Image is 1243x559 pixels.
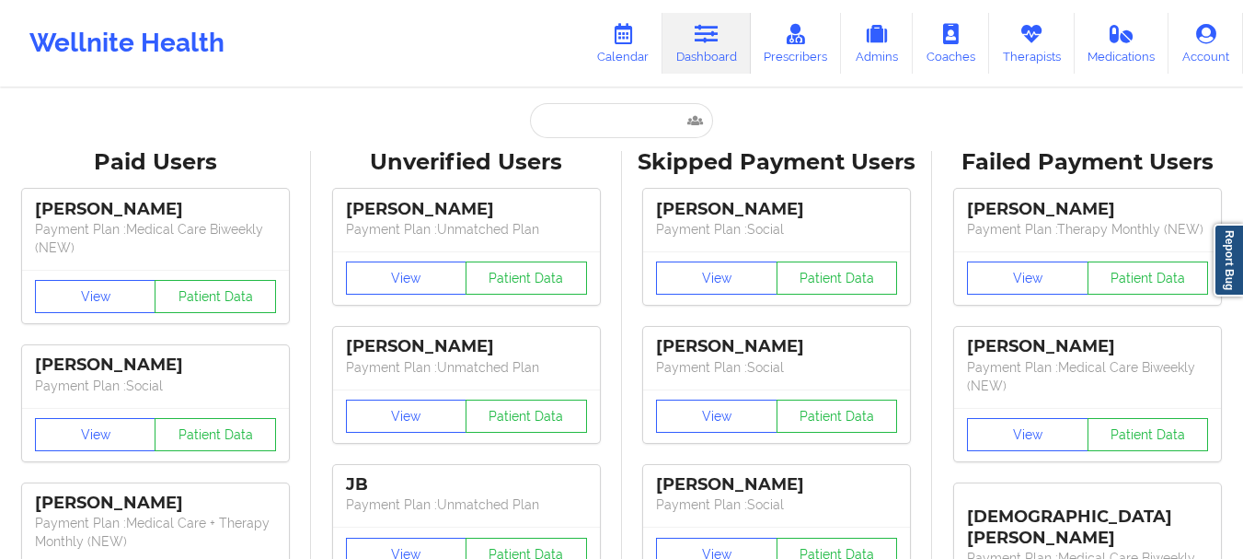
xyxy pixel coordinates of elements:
p: Payment Plan : Social [35,377,276,395]
p: Payment Plan : Medical Care Biweekly (NEW) [967,358,1208,395]
button: Patient Data [1088,262,1209,295]
button: View [656,400,777,433]
div: Failed Payment Users [945,148,1230,177]
button: Patient Data [1088,418,1209,451]
p: Payment Plan : Unmatched Plan [346,358,587,377]
button: Patient Data [466,400,587,433]
div: [PERSON_NAME] [35,355,276,376]
button: Patient Data [466,262,587,295]
button: Patient Data [777,262,898,295]
button: View [967,262,1088,295]
div: [PERSON_NAME] [656,474,897,495]
button: View [35,418,156,451]
p: Payment Plan : Unmatched Plan [346,495,587,514]
a: Account [1168,13,1243,74]
p: Payment Plan : Therapy Monthly (NEW) [967,220,1208,239]
div: [PERSON_NAME] [967,199,1208,220]
a: Dashboard [662,13,751,74]
div: Skipped Payment Users [635,148,920,177]
button: View [35,280,156,313]
a: Calendar [583,13,662,74]
p: Payment Plan : Medical Care Biweekly (NEW) [35,220,276,257]
div: JB [346,474,587,495]
p: Payment Plan : Unmatched Plan [346,220,587,239]
div: [PERSON_NAME] [656,336,897,357]
div: [PERSON_NAME] [35,493,276,514]
p: Payment Plan : Social [656,220,897,239]
button: Patient Data [777,400,898,433]
p: Payment Plan : Social [656,358,897,377]
a: Report Bug [1214,224,1243,297]
div: [PERSON_NAME] [656,199,897,220]
div: [DEMOGRAPHIC_DATA][PERSON_NAME] [967,493,1208,549]
div: [PERSON_NAME] [346,199,587,220]
button: Patient Data [155,280,276,313]
button: Patient Data [155,418,276,451]
div: Paid Users [13,148,298,177]
button: View [967,418,1088,451]
div: [PERSON_NAME] [35,199,276,220]
div: Unverified Users [324,148,609,177]
a: Prescribers [751,13,842,74]
p: Payment Plan : Social [656,495,897,514]
a: Coaches [913,13,989,74]
a: Therapists [989,13,1075,74]
button: View [656,262,777,295]
button: View [346,400,467,433]
a: Medications [1075,13,1169,74]
div: [PERSON_NAME] [346,336,587,357]
button: View [346,262,467,295]
div: [PERSON_NAME] [967,336,1208,357]
p: Payment Plan : Medical Care + Therapy Monthly (NEW) [35,514,276,551]
a: Admins [841,13,913,74]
